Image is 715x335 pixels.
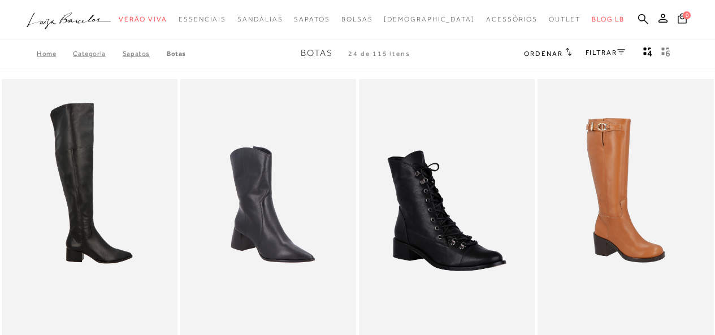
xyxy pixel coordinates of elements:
[123,50,167,58] a: SAPATOS
[301,48,333,58] span: Botas
[179,15,226,23] span: Essenciais
[294,15,330,23] span: Sapatos
[549,15,580,23] span: Outlet
[586,49,625,56] a: FILTRAR
[674,12,690,28] button: 0
[37,50,73,58] a: Home
[683,11,691,19] span: 0
[549,9,580,30] a: categoryNavScreenReaderText
[73,50,122,58] a: Categoria
[524,50,562,58] span: Ordenar
[237,15,283,23] span: Sandálias
[658,46,674,61] button: gridText6Desc
[341,9,373,30] a: categoryNavScreenReaderText
[167,50,186,58] a: Botas
[119,9,167,30] a: categoryNavScreenReaderText
[294,9,330,30] a: categoryNavScreenReaderText
[486,9,538,30] a: categoryNavScreenReaderText
[341,15,373,23] span: Bolsas
[179,9,226,30] a: categoryNavScreenReaderText
[592,15,625,23] span: BLOG LB
[237,9,283,30] a: categoryNavScreenReaderText
[384,9,475,30] a: noSubCategoriesText
[348,50,410,58] span: 24 de 115 itens
[592,9,625,30] a: BLOG LB
[384,15,475,23] span: [DEMOGRAPHIC_DATA]
[486,15,538,23] span: Acessórios
[119,15,167,23] span: Verão Viva
[640,46,656,61] button: Mostrar 4 produtos por linha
